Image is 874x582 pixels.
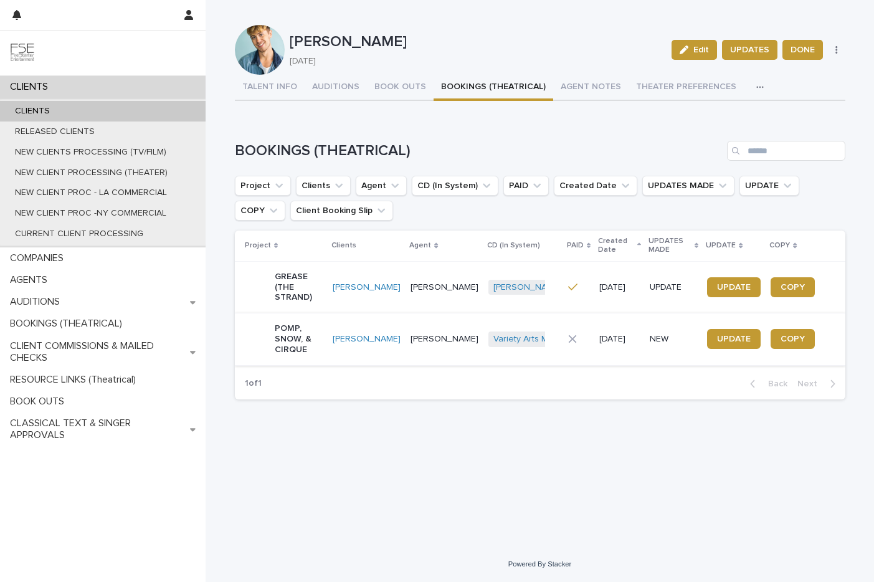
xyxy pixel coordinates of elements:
[5,147,176,158] p: NEW CLIENTS PROCESSING (TV/FILM)
[275,272,323,303] p: GREASE (THE STRAND)
[739,176,799,196] button: UPDATE
[5,374,146,386] p: RESOURCE LINKS (Theatrical)
[235,368,272,399] p: 1 of 1
[331,239,356,252] p: Clients
[717,283,751,292] span: UPDATE
[554,176,637,196] button: Created Date
[5,208,176,219] p: NEW CLIENT PROC -NY COMMERCIAL
[235,176,291,196] button: Project
[5,396,74,408] p: BOOK OUTS
[650,282,697,293] p: UPDATE
[235,313,845,365] tr: POMP, SNOW, & CIRQUE[PERSON_NAME] [PERSON_NAME]Variety Arts Management Inc [DATE]NEWUPDATECOPY
[5,417,190,441] p: CLASSICAL TEXT & SINGER APPROVALS
[771,277,815,297] a: COPY
[411,282,478,293] p: [PERSON_NAME]
[642,176,734,196] button: UPDATES MADE
[493,282,561,293] a: [PERSON_NAME]
[290,56,657,67] p: [DATE]
[5,126,105,137] p: RELEASED CLIENTS
[235,142,722,160] h1: BOOKINGS (THEATRICAL)
[411,334,478,345] p: [PERSON_NAME]
[650,334,697,345] p: NEW
[235,75,305,101] button: TALENT INFO
[235,201,285,221] button: COPY
[503,176,549,196] button: PAID
[727,141,845,161] input: Search
[5,81,58,93] p: CLIENTS
[782,40,823,60] button: DONE
[5,252,74,264] p: COMPANIES
[707,329,761,349] a: UPDATE
[791,44,815,56] span: DONE
[693,45,709,54] span: Edit
[769,239,790,252] p: COPY
[412,176,498,196] button: CD (In System)
[508,560,571,568] a: Powered By Stacker
[235,261,845,313] tr: GREASE (THE STRAND)[PERSON_NAME] [PERSON_NAME][PERSON_NAME] [DATE]UPDATEUPDATECOPY
[275,323,323,355] p: POMP, SNOW, & CIRQUE
[792,378,845,389] button: Next
[629,75,744,101] button: THEATER PREFERENCES
[797,379,825,388] span: Next
[730,44,769,56] span: UPDATES
[599,282,640,293] p: [DATE]
[296,176,351,196] button: Clients
[648,234,691,257] p: UPDATES MADE
[367,75,434,101] button: BOOK OUTS
[761,379,787,388] span: Back
[722,40,777,60] button: UPDATES
[599,334,640,345] p: [DATE]
[781,335,805,343] span: COPY
[553,75,629,101] button: AGENT NOTES
[290,33,662,51] p: [PERSON_NAME]
[409,239,431,252] p: Agent
[717,335,751,343] span: UPDATE
[5,296,70,308] p: AUDITIONS
[10,41,35,65] img: 9JgRvJ3ETPGCJDhvPVA5
[567,239,584,252] p: PAID
[5,188,177,198] p: NEW CLIENT PROC - LA COMMERCIAL
[707,277,761,297] a: UPDATE
[598,234,634,257] p: Created Date
[5,229,153,239] p: CURRENT CLIENT PROCESSING
[5,340,190,364] p: CLIENT COMMISSIONS & MAILED CHECKS
[356,176,407,196] button: Agent
[493,334,607,345] a: Variety Arts Management Inc
[333,334,401,345] a: [PERSON_NAME]
[487,239,540,252] p: CD (In System)
[771,329,815,349] a: COPY
[672,40,717,60] button: Edit
[305,75,367,101] button: AUDITIONS
[5,274,57,286] p: AGENTS
[245,239,271,252] p: Project
[5,318,132,330] p: BOOKINGS (THEATRICAL)
[290,201,393,221] button: Client Booking Slip
[333,282,401,293] a: [PERSON_NAME]
[781,283,805,292] span: COPY
[5,106,60,117] p: CLIENTS
[434,75,553,101] button: BOOKINGS (THEATRICAL)
[5,168,178,178] p: NEW CLIENT PROCESSING (THEATER)
[740,378,792,389] button: Back
[706,239,736,252] p: UPDATE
